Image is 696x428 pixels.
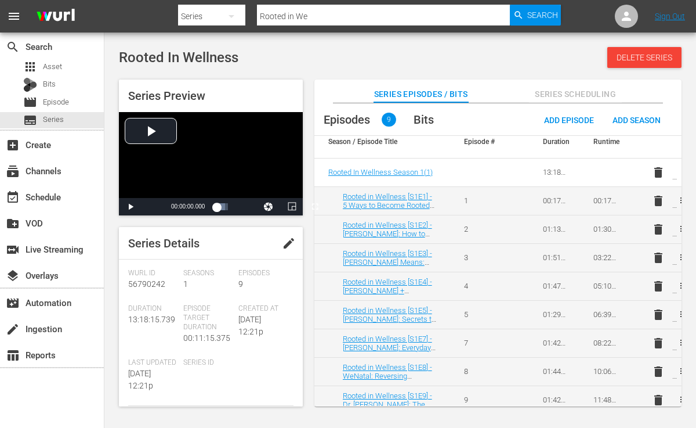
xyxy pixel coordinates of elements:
[579,272,630,300] td: 05:10:02.583
[183,304,233,332] span: Episode Target Duration
[23,60,37,74] span: Asset
[679,336,693,350] span: playlist_add
[128,358,177,368] span: Last Updated
[651,194,665,208] span: delete
[527,5,558,26] span: Search
[644,386,672,414] button: delete
[7,9,21,23] span: menu
[450,357,501,386] td: 8
[644,215,672,243] button: delete
[183,279,188,289] span: 1
[43,61,62,73] span: Asset
[644,358,672,386] button: delete
[343,363,432,398] a: Rooted in Wellness [S1E8] - WeNatal: Reversing Infertility and PCOS + How Men Play a Role in Fert...
[23,95,37,109] span: Episode
[6,322,20,336] span: Ingestion
[529,186,580,215] td: 00:17:54.340
[414,113,434,127] span: Bits
[644,272,672,300] button: delete
[579,300,630,329] td: 06:39:55.375
[644,329,672,357] button: delete
[343,192,434,218] a: Rooted in Wellness [S1E1] - 5 Ways to Become Rooted in Wellness
[6,164,20,178] span: Channels
[529,243,580,272] td: 01:51:40.160
[128,315,175,324] span: 13:18:15.739
[579,357,630,386] td: 10:06:19.802
[119,49,238,66] span: Rooted In Wellness
[529,215,580,243] td: 01:13:02.945
[314,125,450,158] th: Season / Episode Title
[6,243,20,257] span: Live Streaming
[651,308,665,322] span: delete
[450,300,501,329] td: 5
[282,236,296,250] span: edit
[238,315,263,336] span: [DATE] 12:21p
[6,40,20,54] span: Search
[257,198,280,215] button: Jump To Time
[529,159,580,187] td: 13:18:15.739
[128,89,205,103] span: Series Preview
[603,109,670,130] button: Add Season
[607,47,681,68] button: Delete Series
[450,329,501,357] td: 7
[275,229,303,257] button: edit
[529,386,580,414] td: 01:42:29.877
[450,186,501,215] td: 1
[6,217,20,231] span: VOD
[679,194,693,208] span: playlist_add
[450,272,501,300] td: 4
[679,308,693,322] span: playlist_add
[679,365,693,379] span: playlist_add
[579,243,630,272] td: 03:22:37.445
[529,125,580,158] th: Duration
[128,279,165,289] span: 56790242
[535,116,603,125] span: Add Episode
[450,215,501,243] td: 2
[128,269,177,278] span: Wurl Id
[324,113,370,127] span: Episodes
[651,279,665,293] span: delete
[28,3,84,30] img: ans4CAIJ8jUAAAAAAAAAAAAAAAAAAAAAAAAgQb4GAAAAAAAAAAAAAAAAAAAAAAAAJMjXAAAAAAAAAAAAAAAAAAAAAAAAgAT5G...
[529,300,580,329] td: 01:29:52.792
[651,166,665,179] span: delete
[119,112,303,215] div: Video Player
[529,87,622,102] span: Series Scheduling
[238,279,243,289] span: 9
[43,78,56,90] span: Bits
[303,198,327,215] button: Fullscreen
[655,12,685,21] a: Sign Out
[128,236,200,250] span: Series Details
[128,304,177,314] span: Duration
[644,244,672,272] button: delete
[644,301,672,329] button: delete
[343,249,432,293] a: Rooted in Wellness [S1E3] - [PERSON_NAME] Means: Finding Optimal Metabolic Health through Ancient...
[679,279,693,293] span: playlist_add
[280,198,303,215] button: Picture-in-Picture
[579,186,630,215] td: 00:17:54.340
[450,243,501,272] td: 3
[23,113,37,127] span: Series
[183,358,233,368] span: Series ID
[644,187,672,215] button: delete
[119,198,142,215] button: Play
[171,203,205,210] span: 00:00:00.000
[6,138,20,152] span: Create
[450,125,501,158] th: Episode #
[651,365,665,379] span: delete
[529,329,580,357] td: 01:42:16.697
[651,336,665,350] span: delete
[374,87,468,102] span: Series Episodes / Bits
[450,386,501,414] td: 9
[43,96,69,108] span: Episode
[529,357,580,386] td: 01:44:07.730
[23,78,37,92] div: Bits
[579,329,630,357] td: 08:22:12.072
[6,296,20,310] span: Automation
[510,5,561,26] button: Search
[343,306,436,350] a: Rooted in Wellness [S1E5] - [PERSON_NAME]: Secrets to Thriving Through Biohacking and Ancient Wis...
[651,393,665,407] span: delete
[43,114,64,125] span: Series
[183,269,233,278] span: Seasons
[343,278,432,330] a: Rooted in Wellness [S1E4] - [PERSON_NAME] + [PERSON_NAME]: Plant-Based Muscle Building, Digestion...
[529,272,580,300] td: 01:47:25.138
